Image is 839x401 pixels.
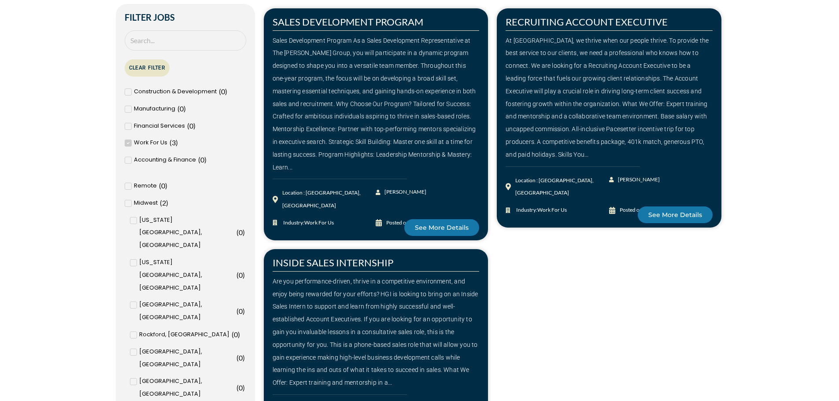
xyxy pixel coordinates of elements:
span: 0 [239,307,243,315]
span: ) [184,104,186,113]
a: RECRUITING ACCOUNT EXECUTIVE [506,16,668,28]
a: INSIDE SALES INTERNSHIP [273,257,393,269]
span: Construction & Development [134,85,217,98]
span: 2 [162,199,166,207]
span: ) [204,155,207,164]
span: ) [243,383,245,392]
a: [PERSON_NAME] [609,173,661,186]
a: SALES DEVELOPMENT PROGRAM [273,16,423,28]
span: ( [170,138,172,147]
div: Are you performance-driven, thrive in a competitive environment, and enjoy being rewarded for you... [273,275,480,389]
div: Sales Development Program As a Sales Development Representative at The [PERSON_NAME] Group, you w... [273,34,480,174]
span: [US_STATE][GEOGRAPHIC_DATA], [GEOGRAPHIC_DATA] [139,256,234,294]
span: Manufacturing [134,103,175,115]
a: See More Details [404,219,479,236]
span: See More Details [415,224,469,231]
span: Remote [134,180,157,192]
span: 0 [180,104,184,113]
div: Location : [GEOGRAPHIC_DATA], [GEOGRAPHIC_DATA] [515,174,609,200]
span: Accounting & Finance [134,154,196,166]
span: ) [225,87,227,96]
span: ( [159,181,161,190]
span: [GEOGRAPHIC_DATA], [GEOGRAPHIC_DATA] [139,298,234,324]
span: ) [176,138,178,147]
span: [GEOGRAPHIC_DATA], [GEOGRAPHIC_DATA] [139,346,234,371]
span: ( [237,383,239,392]
span: ( [187,121,189,130]
span: 0 [189,121,193,130]
span: ( [177,104,180,113]
span: Financial Services [134,120,185,132]
span: 0 [200,155,204,164]
span: ( [232,330,234,338]
span: Work For Us [134,136,167,149]
span: ( [219,87,221,96]
div: At [GEOGRAPHIC_DATA], we thrive when our people thrive. To provide the best service to our client... [506,34,713,161]
button: Clear Filter [125,59,170,77]
span: 0 [239,228,243,236]
span: ) [165,181,167,190]
span: ( [198,155,200,164]
span: 0 [161,181,165,190]
span: ) [243,228,245,236]
span: ( [237,353,239,362]
span: ( [237,228,239,236]
span: ( [237,271,239,279]
span: [PERSON_NAME] [382,186,426,199]
span: 0 [221,87,225,96]
span: ) [243,353,245,362]
span: See More Details [648,212,702,218]
span: [GEOGRAPHIC_DATA], [GEOGRAPHIC_DATA] [139,375,234,401]
span: Rockford, [GEOGRAPHIC_DATA] [139,328,229,341]
h2: Filter Jobs [125,13,246,22]
span: [PERSON_NAME] [616,173,660,186]
span: [US_STATE][GEOGRAPHIC_DATA], [GEOGRAPHIC_DATA] [139,214,234,252]
div: Location : [GEOGRAPHIC_DATA], [GEOGRAPHIC_DATA] [282,187,376,212]
span: 0 [239,353,243,362]
a: See More Details [638,206,713,223]
span: ) [238,330,240,338]
span: 0 [234,330,238,338]
span: ) [166,199,168,207]
span: ( [237,307,239,315]
span: ) [193,121,196,130]
span: 0 [239,271,243,279]
span: 0 [239,383,243,392]
a: [PERSON_NAME] [376,186,427,199]
span: ) [243,271,245,279]
span: ) [243,307,245,315]
span: Midwest [134,197,158,210]
input: Search Job [125,30,246,51]
span: ( [160,199,162,207]
span: 3 [172,138,176,147]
